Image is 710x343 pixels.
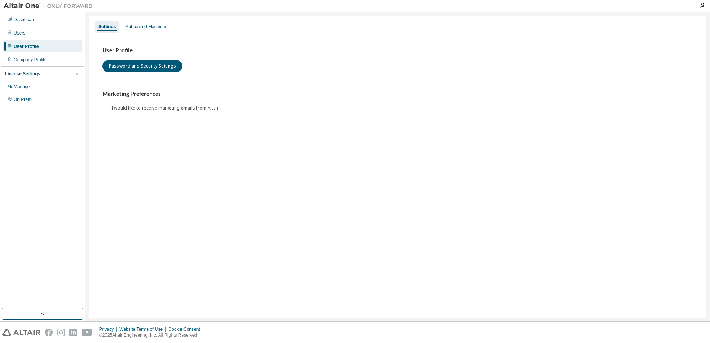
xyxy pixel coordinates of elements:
img: instagram.svg [57,329,65,336]
div: Settings [98,24,116,30]
div: Authorized Machines [126,24,167,30]
div: Privacy [99,326,119,332]
h3: Marketing Preferences [102,90,693,98]
h3: User Profile [102,47,693,54]
button: Password and Security Settings [102,60,182,72]
div: Website Terms of Use [119,326,168,332]
img: linkedin.svg [69,329,77,336]
img: youtube.svg [82,329,92,336]
p: © 2025 Altair Engineering, Inc. All Rights Reserved. [99,332,205,339]
div: On Prem [14,97,32,102]
img: facebook.svg [45,329,53,336]
div: User Profile [14,43,39,49]
div: License Settings [5,71,40,77]
div: Cookie Consent [168,326,204,332]
div: Users [14,30,25,36]
div: Dashboard [14,17,36,23]
img: altair_logo.svg [2,329,40,336]
div: Managed [14,84,32,90]
img: Altair One [4,2,97,10]
div: Company Profile [14,57,47,63]
label: I would like to receive marketing emails from Altair [111,104,220,112]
